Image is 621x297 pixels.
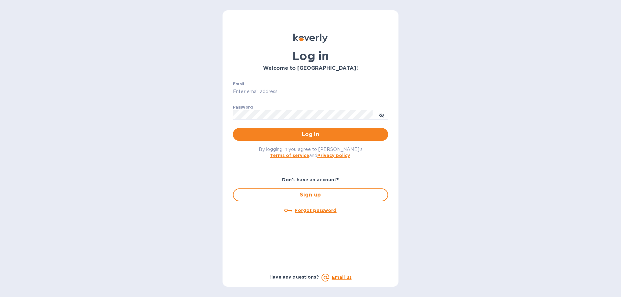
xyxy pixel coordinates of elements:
[233,65,388,71] h3: Welcome to [GEOGRAPHIC_DATA]!
[233,188,388,201] button: Sign up
[269,274,319,280] b: Have any questions?
[233,82,244,86] label: Email
[233,87,388,97] input: Enter email address
[270,153,309,158] a: Terms of service
[259,147,363,158] span: By logging in you agree to [PERSON_NAME]'s and .
[238,131,383,138] span: Log in
[375,108,388,121] button: toggle password visibility
[317,153,350,158] a: Privacy policy
[295,208,336,213] u: Forgot password
[282,177,339,182] b: Don't have an account?
[239,191,382,199] span: Sign up
[233,128,388,141] button: Log in
[233,105,253,109] label: Password
[293,34,328,43] img: Koverly
[233,49,388,63] h1: Log in
[332,275,352,280] a: Email us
